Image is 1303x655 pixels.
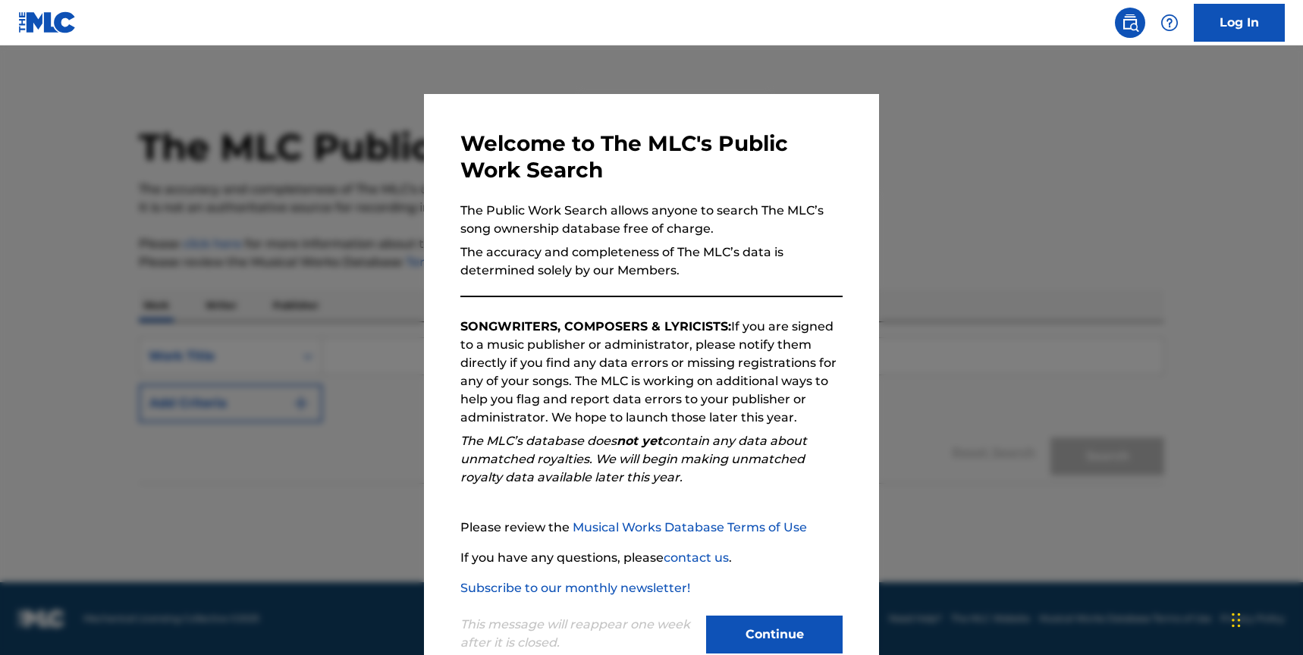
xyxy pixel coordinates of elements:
a: Public Search [1115,8,1145,38]
a: contact us [664,550,729,565]
p: Please review the [460,519,843,537]
a: Musical Works Database Terms of Use [573,520,807,534]
button: Continue [706,616,843,653]
img: search [1121,14,1139,32]
strong: SONGWRITERS, COMPOSERS & LYRICISTS: [460,319,731,334]
iframe: Chat Widget [1227,582,1303,655]
p: If you are signed to a music publisher or administrator, please notify them directly if you find ... [460,318,843,427]
p: The accuracy and completeness of The MLC’s data is determined solely by our Members. [460,243,843,280]
em: The MLC’s database does contain any data about unmatched royalties. We will begin making unmatche... [460,434,807,484]
div: Help [1154,8,1185,38]
p: This message will reappear one week after it is closed. [460,616,697,652]
strong: not yet [617,434,662,448]
h3: Welcome to The MLC's Public Work Search [460,130,843,183]
img: MLC Logo [18,11,77,33]
a: Subscribe to our monthly newsletter! [460,581,690,595]
img: help [1160,14,1179,32]
a: Log In [1194,4,1285,42]
div: Drag [1232,597,1241,643]
p: If you have any questions, please . [460,549,843,567]
p: The Public Work Search allows anyone to search The MLC’s song ownership database free of charge. [460,202,843,238]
